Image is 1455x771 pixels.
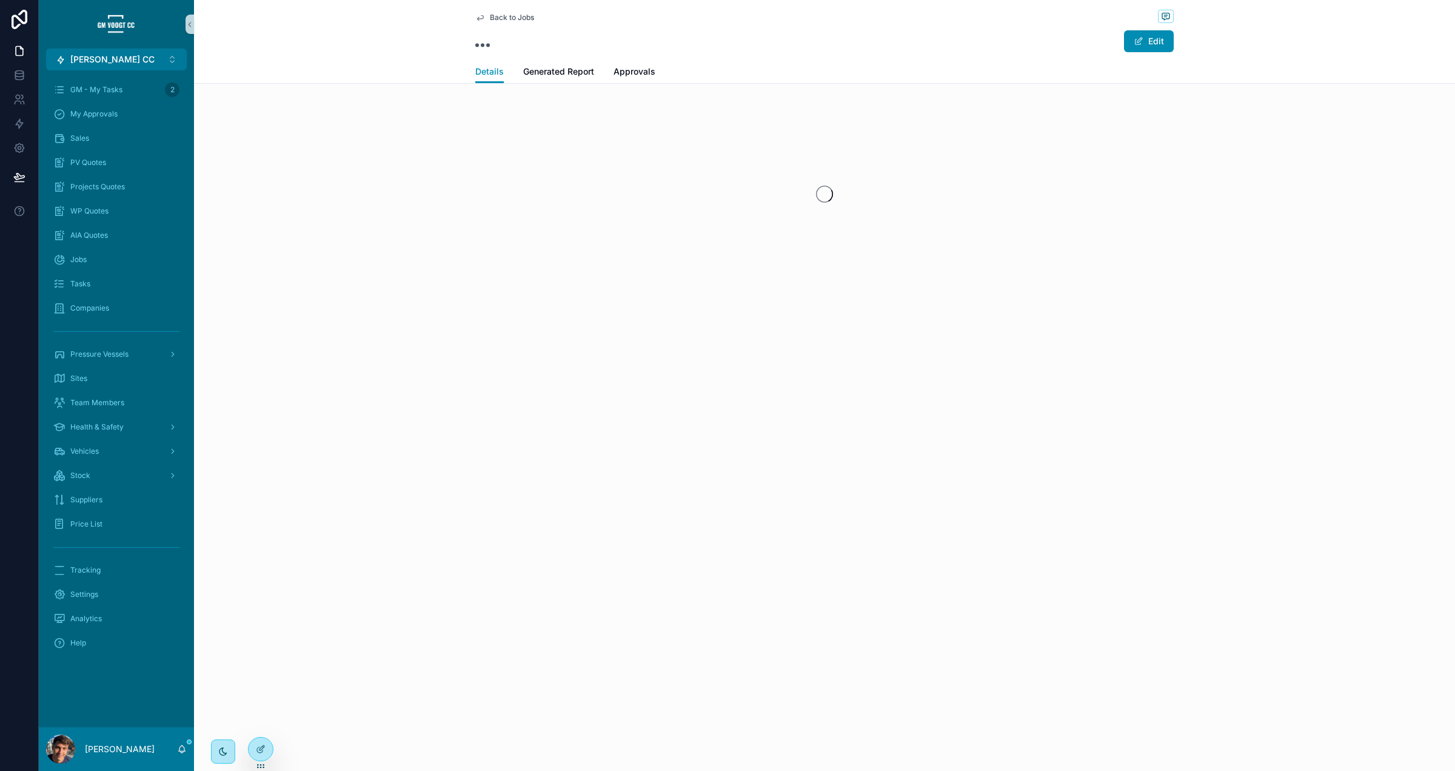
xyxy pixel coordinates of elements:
span: Approvals [614,66,655,78]
a: Stock [46,465,187,487]
div: 2 [165,82,179,97]
span: Details [475,66,504,78]
span: Companies [70,303,109,313]
img: App logo [97,15,136,34]
a: PV Quotes [46,152,187,173]
span: Jobs [70,255,87,264]
span: Team Members [70,398,124,408]
a: Jobs [46,249,187,271]
span: Generated Report [523,66,594,78]
span: Help [70,638,86,648]
a: Projects Quotes [46,176,187,198]
a: Analytics [46,608,187,630]
a: Approvals [614,61,655,85]
span: Sites [70,374,87,383]
a: Tracking [46,559,187,581]
a: WP Quotes [46,200,187,222]
span: Price List [70,519,102,529]
button: Select Button [46,49,187,70]
span: AIA Quotes [70,231,108,240]
span: My Approvals [70,109,118,119]
a: Sales [46,127,187,149]
a: Companies [46,297,187,319]
a: AIA Quotes [46,224,187,246]
span: Tracking [70,565,101,575]
span: GM - My Tasks [70,85,122,95]
a: Details [475,61,504,84]
button: Edit [1124,30,1174,52]
span: Tasks [70,279,90,289]
span: WP Quotes [70,206,109,216]
span: PV Quotes [70,158,106,167]
a: Price List [46,513,187,535]
span: Projects Quotes [70,182,125,192]
a: Vehicles [46,440,187,462]
span: Health & Safety [70,422,124,432]
div: scrollable content [39,70,194,670]
a: Generated Report [523,61,594,85]
a: Suppliers [46,489,187,511]
a: My Approvals [46,103,187,125]
a: GM - My Tasks2 [46,79,187,101]
a: Back to Jobs [475,13,534,22]
a: Pressure Vessels [46,343,187,365]
span: Back to Jobs [490,13,534,22]
a: Health & Safety [46,416,187,438]
span: Sales [70,133,89,143]
span: Analytics [70,614,102,624]
a: Help [46,632,187,654]
span: [PERSON_NAME] CC [70,53,155,66]
span: Pressure Vessels [70,349,129,359]
span: Stock [70,471,90,480]
a: Tasks [46,273,187,295]
a: Settings [46,584,187,605]
span: Suppliers [70,495,102,505]
p: [PERSON_NAME] [85,743,155,755]
a: Team Members [46,392,187,414]
span: Vehicles [70,446,99,456]
a: Sites [46,368,187,389]
span: Settings [70,590,98,599]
